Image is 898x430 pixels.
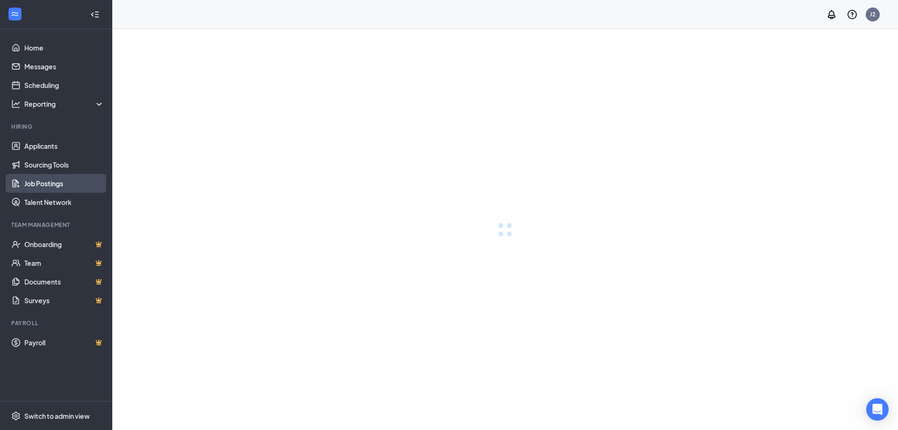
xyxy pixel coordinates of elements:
[24,174,104,193] a: Job Postings
[826,9,837,20] svg: Notifications
[24,76,104,95] a: Scheduling
[866,398,889,421] div: Open Intercom Messenger
[24,155,104,174] a: Sourcing Tools
[90,10,100,19] svg: Collapse
[24,291,104,310] a: SurveysCrown
[24,99,105,109] div: Reporting
[870,10,876,18] div: J2
[11,411,21,421] svg: Settings
[11,123,102,131] div: Hiring
[24,235,104,254] a: OnboardingCrown
[24,38,104,57] a: Home
[24,272,104,291] a: DocumentsCrown
[24,137,104,155] a: Applicants
[11,99,21,109] svg: Analysis
[11,221,102,229] div: Team Management
[10,9,20,19] svg: WorkstreamLogo
[24,57,104,76] a: Messages
[24,254,104,272] a: TeamCrown
[24,333,104,352] a: PayrollCrown
[24,193,104,211] a: Talent Network
[24,411,90,421] div: Switch to admin view
[847,9,858,20] svg: QuestionInfo
[11,319,102,327] div: Payroll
